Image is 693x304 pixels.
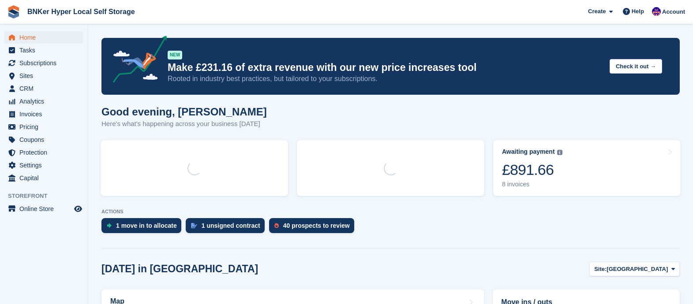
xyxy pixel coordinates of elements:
[101,263,258,275] h2: [DATE] in [GEOGRAPHIC_DATA]
[101,119,267,129] p: Here's what's happening across your business [DATE]
[168,51,182,59] div: NEW
[588,7,606,16] span: Create
[610,59,662,74] button: Check it out →
[4,203,83,215] a: menu
[4,82,83,95] a: menu
[8,192,88,200] span: Storefront
[19,133,72,146] span: Coupons
[4,70,83,82] a: menu
[19,44,72,56] span: Tasks
[589,262,680,276] button: Site: [GEOGRAPHIC_DATA]
[4,95,83,108] a: menu
[101,106,267,118] h1: Good evening, [PERSON_NAME]
[202,222,260,229] div: 1 unsigned contract
[186,218,269,237] a: 1 unsigned contract
[652,7,661,16] img: David Fricker
[19,31,72,44] span: Home
[73,204,83,214] a: Preview store
[662,7,685,16] span: Account
[283,222,350,229] div: 40 prospects to review
[19,95,72,108] span: Analytics
[502,181,562,188] div: 8 invoices
[4,31,83,44] a: menu
[19,146,72,159] span: Protection
[4,108,83,120] a: menu
[269,218,359,237] a: 40 prospects to review
[19,57,72,69] span: Subscriptions
[105,36,167,86] img: price-adjustments-announcement-icon-8257ccfd72463d97f412b2fc003d46551f7dbcb40ab6d574587a9cd5c0d94...
[7,5,20,19] img: stora-icon-8386f47178a22dfd0bd8f6a31ec36ba5ce8667c1dd55bd0f319d3a0aa187defe.svg
[116,222,177,229] div: 1 move in to allocate
[557,150,562,155] img: icon-info-grey-7440780725fd019a000dd9b08b2336e03edf1995a4989e88bcd33f0948082b44.svg
[4,159,83,171] a: menu
[4,172,83,184] a: menu
[493,140,681,196] a: Awaiting payment £891.66 8 invoices
[502,148,555,156] div: Awaiting payment
[4,133,83,146] a: menu
[4,57,83,69] a: menu
[168,61,603,74] p: Make £231.16 of extra revenue with our new price increases tool
[168,74,603,84] p: Rooted in industry best practices, but tailored to your subscriptions.
[19,108,72,120] span: Invoices
[19,121,72,133] span: Pricing
[24,4,139,19] a: BNKer Hyper Local Self Storage
[502,161,562,179] div: £891.66
[19,82,72,95] span: CRM
[101,209,680,215] p: ACTIONS
[4,44,83,56] a: menu
[632,7,644,16] span: Help
[274,223,279,228] img: prospect-51fa495bee0391a8d652442698ab0144808aea92771e9ea1ae160a38d050c398.svg
[19,159,72,171] span: Settings
[594,265,607,274] span: Site:
[107,223,112,228] img: move_ins_to_allocate_icon-fdf77a2bb77ea45bf5b3d319d69a93e2d87916cf1d5bf7949dd705db3b84f3ca.svg
[607,265,668,274] span: [GEOGRAPHIC_DATA]
[19,203,72,215] span: Online Store
[191,223,197,228] img: contract_signature_icon-13c848040528278c33f63329250d36e43548de30e8caae1d1a13099fd9432cc5.svg
[101,218,186,237] a: 1 move in to allocate
[4,121,83,133] a: menu
[19,70,72,82] span: Sites
[4,146,83,159] a: menu
[19,172,72,184] span: Capital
